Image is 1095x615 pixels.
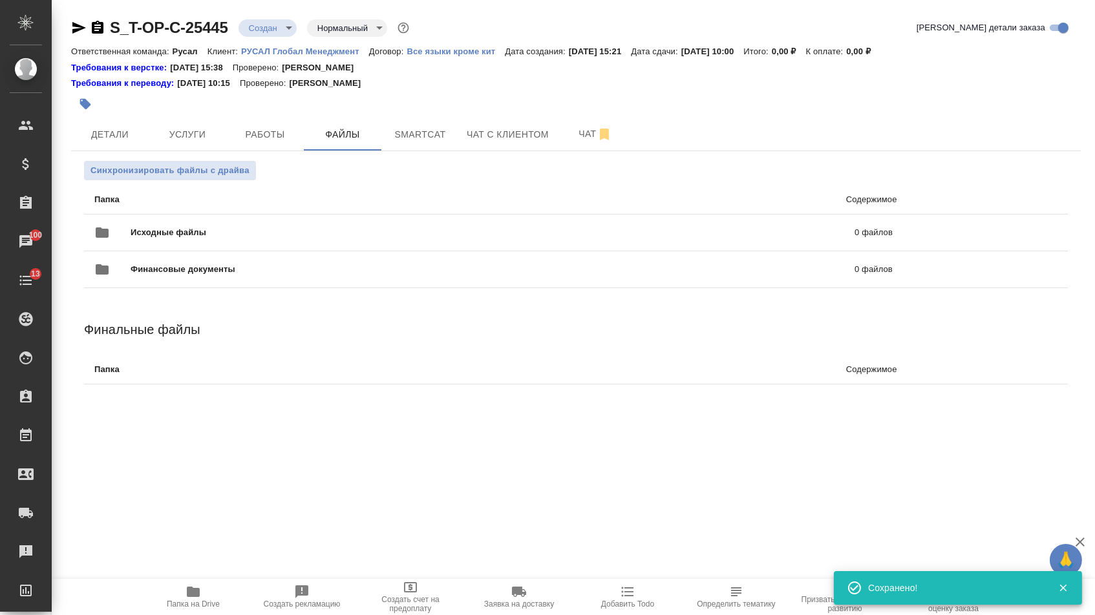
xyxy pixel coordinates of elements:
[289,77,370,90] p: [PERSON_NAME]
[1050,582,1076,594] button: Закрыть
[483,193,897,206] p: Содержимое
[697,599,775,609] span: Определить тематику
[314,23,372,34] button: Нормальный
[94,363,483,376] p: Папка
[248,579,356,615] button: Создать рекламацию
[743,47,771,56] p: Итого:
[505,47,568,56] p: Дата создания:
[389,127,451,143] span: Smartcat
[71,90,100,118] button: Добавить тэг
[71,61,170,74] a: Требования к верстке:
[369,47,407,56] p: Договор:
[356,579,465,615] button: Создать счет на предоплату
[87,217,118,248] button: folder
[71,20,87,36] button: Скопировать ссылку для ЯМессенджера
[239,19,297,37] div: Создан
[84,322,200,337] span: Финальные файлы
[312,127,374,143] span: Файлы
[791,579,899,615] button: Призвать менеджера по развитию
[3,225,48,258] a: 100
[1050,544,1082,576] button: 🙏
[87,254,118,285] button: folder
[682,579,791,615] button: Определить тематику
[71,47,173,56] p: Ответственная команда:
[177,77,240,90] p: [DATE] 10:15
[240,77,290,90] p: Проверено:
[245,23,281,34] button: Создан
[917,21,1045,34] span: [PERSON_NAME] детали заказа
[545,263,893,276] p: 0 файлов
[569,47,632,56] p: [DATE] 15:21
[772,47,806,56] p: 0,00 ₽
[156,127,218,143] span: Услуги
[21,229,50,242] span: 100
[564,126,626,142] span: Чат
[484,599,554,609] span: Заявка на доставку
[131,263,545,276] span: Финансовые документы
[3,264,48,297] a: 13
[798,595,891,613] span: Призвать менеджера по развитию
[364,595,457,613] span: Создать счет на предоплату
[139,579,248,615] button: Папка на Drive
[573,579,682,615] button: Добавить Todo
[233,61,282,74] p: Проверено:
[465,579,573,615] button: Заявка на доставку
[282,61,363,74] p: [PERSON_NAME]
[94,193,483,206] p: Папка
[868,581,1039,594] div: Сохранено!
[483,363,897,376] p: Содержимое
[264,599,341,609] span: Создать рекламацию
[110,19,228,36] a: S_T-OP-C-25445
[631,47,681,56] p: Дата сдачи:
[1055,547,1077,574] span: 🙏
[467,127,549,143] span: Чат с клиентом
[131,226,531,239] span: Исходные файлы
[234,127,296,143] span: Работы
[806,47,847,56] p: К оплате:
[167,599,220,609] span: Папка на Drive
[601,599,654,609] span: Добавить Todo
[395,19,412,36] button: Доп статусы указывают на важность/срочность заказа
[170,61,233,74] p: [DATE] 15:38
[90,20,105,36] button: Скопировать ссылку
[207,47,241,56] p: Клиент:
[71,77,177,90] div: Нажми, чтобы открыть папку с инструкцией
[241,47,369,56] p: РУСАЛ Глобал Менеджмент
[71,77,177,90] a: Требования к переводу:
[307,19,387,37] div: Создан
[79,127,141,143] span: Детали
[84,161,256,180] button: Синхронизировать файлы с драйва
[90,164,250,177] span: Синхронизировать файлы с драйва
[407,47,505,56] p: Все языки кроме кит
[531,226,893,239] p: 0 файлов
[846,47,880,56] p: 0,00 ₽
[173,47,207,56] p: Русал
[597,127,612,142] svg: Отписаться
[71,61,170,74] div: Нажми, чтобы открыть папку с инструкцией
[407,45,505,56] a: Все языки кроме кит
[23,267,48,280] span: 13
[681,47,744,56] p: [DATE] 10:00
[241,45,369,56] a: РУСАЛ Глобал Менеджмент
